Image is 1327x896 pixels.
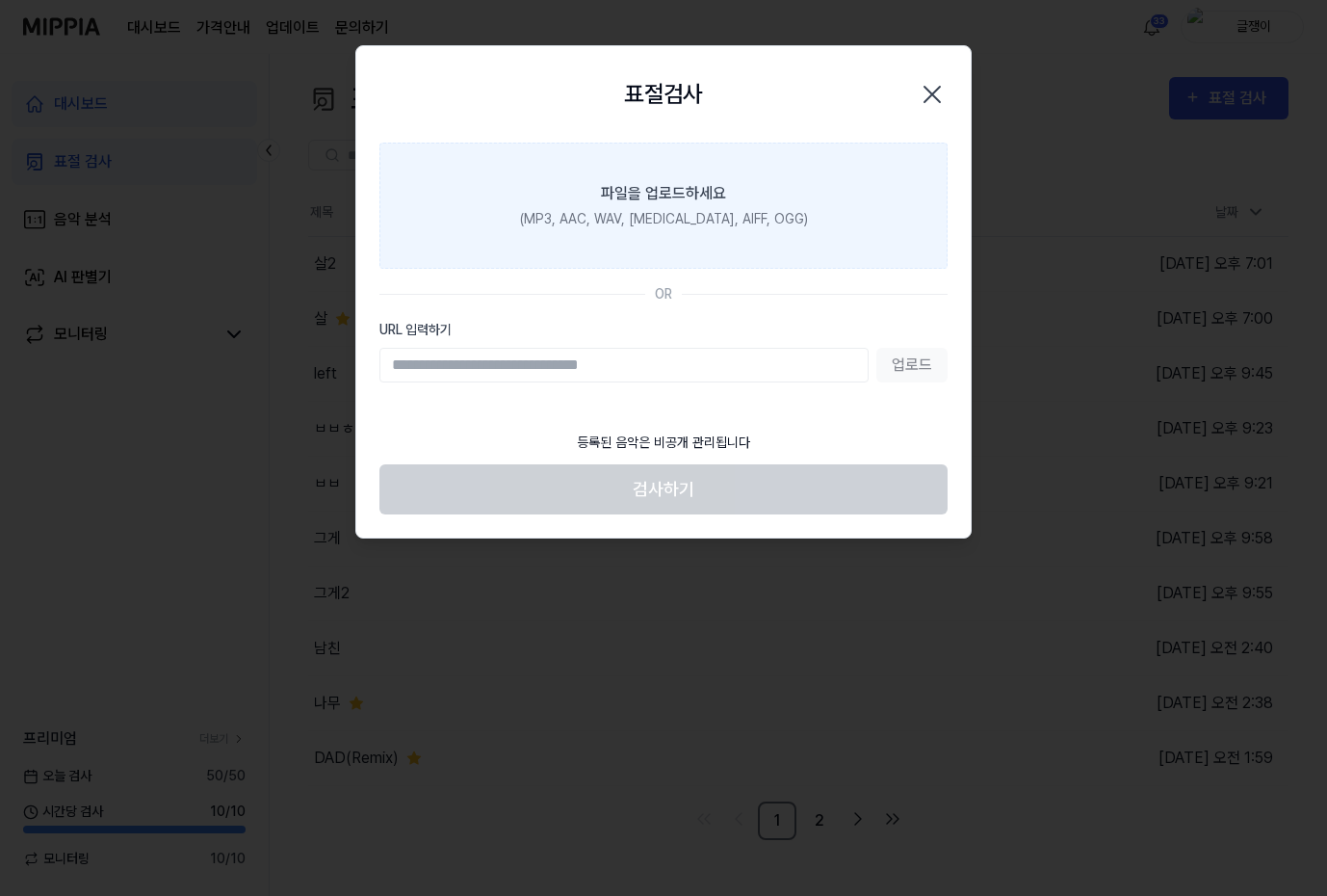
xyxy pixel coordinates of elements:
[655,284,672,304] div: OR
[601,182,726,205] div: 파일을 업로드하세요
[520,209,808,229] div: (MP3, AAC, WAV, [MEDICAL_DATA], AIFF, OGG)
[624,77,703,112] h2: 표절검사
[379,320,948,340] label: URL 입력하기
[565,421,762,464] div: 등록된 음악은 비공개 관리됩니다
